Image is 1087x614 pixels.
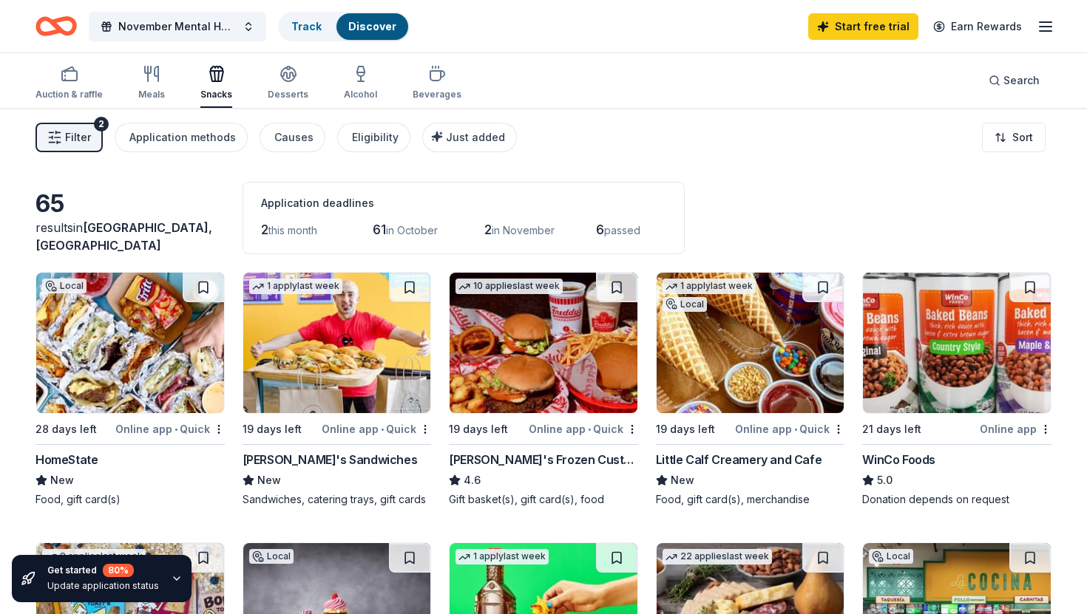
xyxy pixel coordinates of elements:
div: Local [249,549,294,564]
span: Search [1003,72,1040,89]
span: Filter [65,129,91,146]
span: • [175,423,177,435]
div: Local [663,297,707,312]
div: HomeState [35,451,98,468]
button: Snacks [200,59,232,108]
a: Discover [348,20,396,33]
div: Beverages [413,89,461,100]
span: 6 [596,222,604,237]
div: Causes [274,129,314,146]
div: Local [42,279,87,293]
a: Image for WinCo Foods21 days leftOnline appWinCo Foods5.0Donation depends on request [862,272,1052,507]
div: Online app Quick [735,420,844,438]
button: Auction & raffle [35,59,103,108]
span: New [50,471,74,489]
div: Food, gift card(s), merchandise [656,492,845,507]
div: Application methods [129,129,236,146]
div: 2 [94,117,109,132]
div: Little Calf Creamery and Cafe [656,451,822,468]
span: passed [604,224,640,236]
div: Online app Quick [529,420,638,438]
img: Image for Freddy's Frozen Custard & Steakburgers [450,273,637,413]
div: 1 apply last week [663,279,756,294]
div: WinCo Foods [862,451,935,468]
button: Just added [422,123,517,152]
a: Start free trial [808,13,918,40]
div: 1 apply last week [456,549,549,564]
span: • [381,423,384,435]
div: Auction & raffle [35,89,103,100]
a: Image for Little Calf Creamery and Cafe1 applylast weekLocal19 days leftOnline app•QuickLittle Ca... [656,272,845,507]
div: 1 apply last week [249,279,342,294]
div: Update application status [47,580,159,592]
button: Alcohol [344,59,377,108]
a: Earn Rewards [924,13,1031,40]
div: results [35,219,225,254]
span: 2 [484,222,492,237]
span: [GEOGRAPHIC_DATA], [GEOGRAPHIC_DATA] [35,220,212,253]
div: Meals [138,89,165,100]
span: New [257,471,281,489]
div: 22 applies last week [663,549,772,564]
button: Desserts [268,59,308,108]
img: Image for WinCo Foods [863,273,1051,413]
div: [PERSON_NAME]'s Frozen Custard & Steakburgers [449,451,638,468]
div: 19 days left [449,420,508,438]
span: in October [386,224,438,236]
div: Food, gift card(s) [35,492,225,507]
button: Sort [982,123,1046,152]
div: Sandwiches, catering trays, gift cards [243,492,432,507]
button: TrackDiscover [278,12,410,41]
button: Application methods [115,123,248,152]
button: November Mental Health Campaign [89,12,266,41]
span: this month [268,224,317,236]
span: • [588,423,591,435]
div: Snacks [200,89,232,100]
div: 21 days left [862,420,921,438]
a: Image for Ike's Sandwiches1 applylast week19 days leftOnline app•Quick[PERSON_NAME]'s SandwichesN... [243,272,432,507]
div: Alcohol [344,89,377,100]
div: Get started [47,564,159,577]
span: New [671,471,694,489]
div: Gift basket(s), gift card(s), food [449,492,638,507]
a: Image for Freddy's Frozen Custard & Steakburgers10 applieslast week19 days leftOnline app•Quick[P... [449,272,638,507]
span: in [35,220,212,253]
span: 2 [261,222,268,237]
span: • [794,423,797,435]
span: Just added [446,131,505,143]
div: 65 [35,189,225,219]
img: Image for HomeState [36,273,224,413]
span: 5.0 [877,471,893,489]
span: 61 [373,222,386,237]
a: Home [35,9,77,44]
div: 10 applies last week [456,279,563,294]
button: Meals [138,59,165,108]
div: Online app Quick [322,420,431,438]
div: 19 days left [243,420,302,438]
div: 28 days left [35,420,97,438]
img: Image for Ike's Sandwiches [243,273,431,413]
div: Local [869,549,913,564]
div: Donation depends on request [862,492,1052,507]
span: Sort [1012,129,1033,146]
span: in November [492,224,555,236]
div: Desserts [268,89,308,100]
span: 4.6 [464,471,481,489]
span: November Mental Health Campaign [118,18,237,35]
div: [PERSON_NAME]'s Sandwiches [243,451,418,468]
a: Image for HomeStateLocal28 days leftOnline app•QuickHomeStateNewFood, gift card(s) [35,272,225,507]
button: Causes [260,123,325,152]
a: Track [291,20,322,33]
div: Online app [980,420,1052,438]
div: Application deadlines [261,194,666,212]
div: 19 days left [656,420,715,438]
button: Eligibility [337,123,410,152]
div: Online app Quick [115,420,225,438]
button: Filter2 [35,123,103,152]
div: 80 % [103,564,134,577]
div: Eligibility [352,129,399,146]
button: Search [977,66,1052,95]
button: Beverages [413,59,461,108]
img: Image for Little Calf Creamery and Cafe [657,273,844,413]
